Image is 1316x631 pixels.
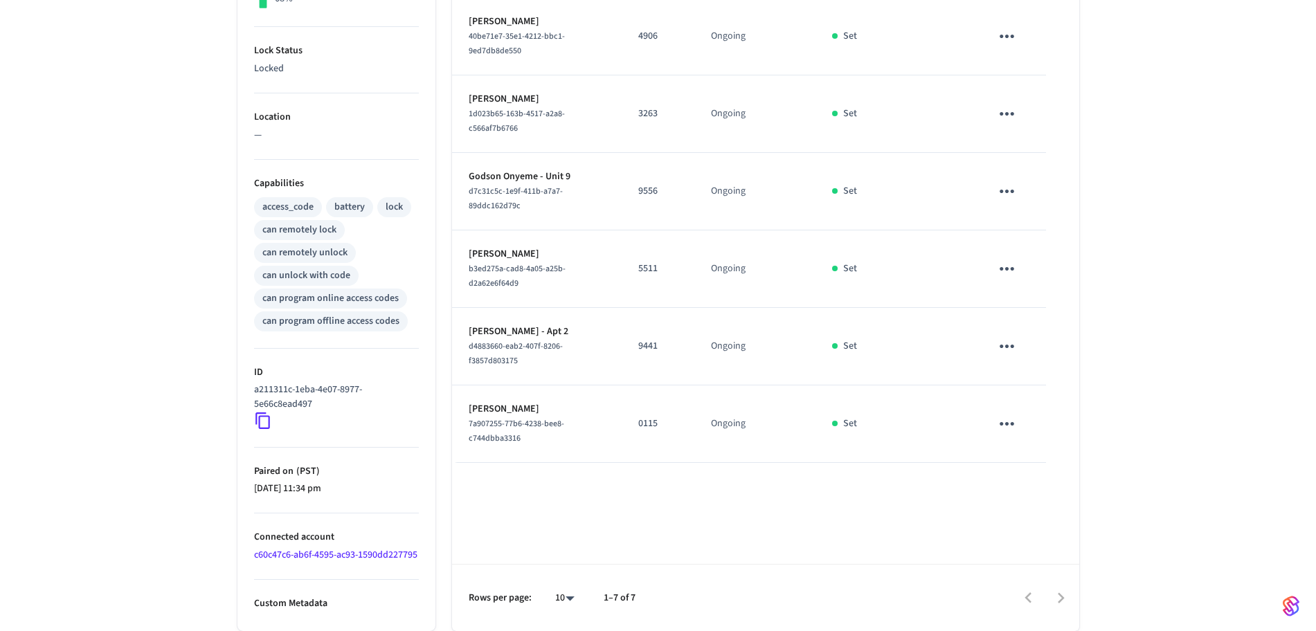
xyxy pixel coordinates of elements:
p: Custom Metadata [254,596,419,611]
p: 4906 [638,29,678,44]
p: Set [843,107,857,121]
p: 3263 [638,107,678,121]
p: Lock Status [254,44,419,58]
p: [PERSON_NAME] [469,92,606,107]
p: 5511 [638,262,678,276]
p: a211311c-1eba-4e07-8977-5e66c8ead497 [254,383,413,412]
td: Ongoing [694,75,815,153]
span: ( PST ) [294,464,320,478]
p: 0115 [638,417,678,431]
p: Set [843,417,857,431]
div: can program offline access codes [262,314,399,329]
p: — [254,128,419,143]
p: 9441 [638,339,678,354]
p: [PERSON_NAME] [469,247,606,262]
span: 1d023b65-163b-4517-a2a8-c566af7b6766 [469,108,565,134]
p: Paired on [254,464,419,479]
div: can unlock with code [262,268,350,283]
td: Ongoing [694,385,815,463]
span: 7a907255-77b6-4238-bee8-c744dbba3316 [469,418,564,444]
p: 9556 [638,184,678,199]
p: Locked [254,62,419,76]
span: 40be71e7-35e1-4212-bbc1-9ed7db8de550 [469,30,565,57]
div: 10 [548,588,582,608]
span: b3ed275a-cad8-4a05-a25b-d2a62e6f64d9 [469,263,566,289]
img: SeamLogoGradient.69752ec5.svg [1283,595,1299,617]
p: [DATE] 11:34 pm [254,482,419,496]
a: c60c47c6-ab6f-4595-ac93-1590dd227795 [254,548,417,562]
p: Set [843,339,857,354]
p: [PERSON_NAME] [469,15,606,29]
p: [PERSON_NAME] [469,402,606,417]
div: can remotely lock [262,223,336,237]
span: d4883660-eab2-407f-8206-f3857d803175 [469,340,563,367]
p: Set [843,262,857,276]
p: Set [843,29,857,44]
div: lock [386,200,403,214]
p: Connected account [254,530,419,545]
td: Ongoing [694,308,815,385]
div: access_code [262,200,314,214]
p: [PERSON_NAME] - Apt 2 [469,324,606,339]
span: d7c31c5c-1e9f-411b-a7a7-89ddc162d79c [469,185,563,212]
div: battery [334,200,365,214]
div: can program online access codes [262,291,399,306]
p: Set [843,184,857,199]
p: Capabilities [254,176,419,191]
div: can remotely unlock [262,246,348,260]
td: Ongoing [694,153,815,230]
p: Location [254,110,419,125]
p: 1–7 of 7 [604,591,636,605]
p: ID [254,365,419,380]
p: Godson Onyeme - Unit 9 [469,170,606,184]
p: Rows per page: [469,591,532,605]
td: Ongoing [694,230,815,308]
